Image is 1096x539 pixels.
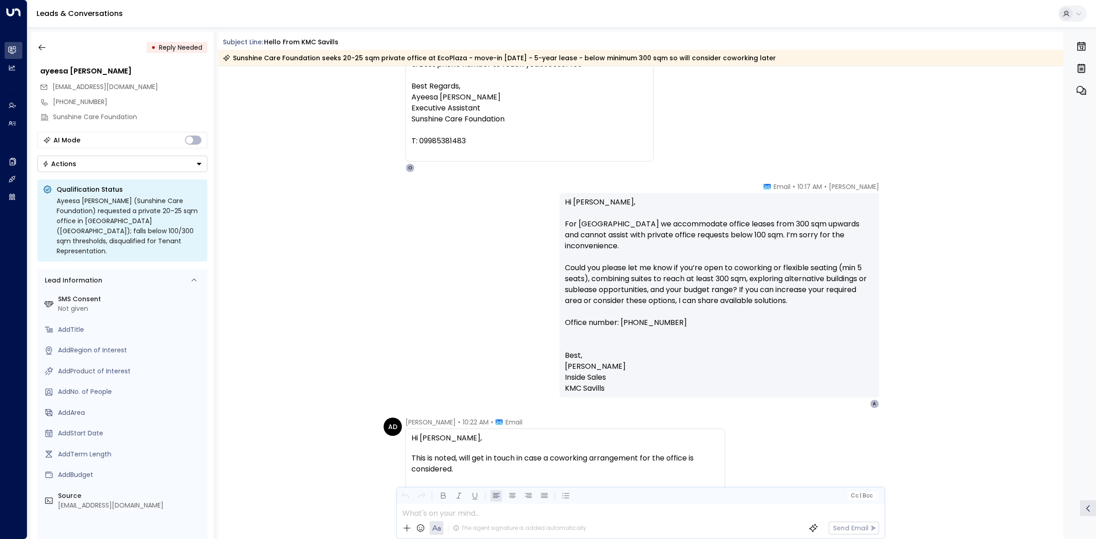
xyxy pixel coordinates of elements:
[37,156,207,172] button: Actions
[793,182,795,191] span: •
[565,350,582,361] span: Best,
[58,491,204,501] label: Source
[159,43,202,52] span: Reply Needed
[411,136,466,147] span: T: 09985381483
[57,196,202,256] div: Ayeesa [PERSON_NAME] (Sunshine Care Foundation) requested a private 20–25 sqm office in [GEOGRAPH...
[53,112,207,122] div: Sunshine Care Foundation
[565,383,605,394] span: KMC Savills
[40,66,207,77] div: ayeesa [PERSON_NAME]
[37,8,123,19] a: Leads & Conversations
[565,197,874,339] p: Hi [PERSON_NAME], For [GEOGRAPHIC_DATA] we accommodate office leases from 300 sqm upwards and can...
[58,501,204,510] div: [EMAIL_ADDRESS][DOMAIN_NAME]
[223,37,263,47] span: Subject Line:
[411,453,719,475] div: This is noted, will get in touch in case a coworking arrangement for the office is considered.
[58,294,204,304] label: SMS Consent
[411,59,648,81] div: 5. Best phone number to reach you
[458,418,460,427] span: •
[151,39,156,56] div: •
[57,185,202,194] p: Qualification Status
[797,182,822,191] span: 10:17 AM
[223,53,776,63] div: Sunshine Care Foundation seeks 20-25 sqm private office at EcoPlaza - move-in [DATE] - 5-year lea...
[37,156,207,172] div: Button group with a nested menu
[53,97,207,107] div: [PHONE_NUMBER]
[58,325,204,335] div: AddTitle
[883,182,901,200] img: 78_headshot.jpg
[53,136,80,145] div: AI Mode
[42,276,102,285] div: Lead Information
[870,399,879,408] div: A
[42,160,76,168] div: Actions
[53,82,158,91] span: [EMAIL_ADDRESS][DOMAIN_NAME]
[53,82,158,92] span: ea@ggsunshine.com
[416,490,427,502] button: Redo
[406,163,415,173] div: O
[58,408,204,418] div: AddArea
[859,492,861,499] span: |
[406,418,456,427] span: [PERSON_NAME]
[411,81,460,92] span: Best Regards,
[824,182,827,191] span: •
[58,429,204,438] div: AddStart Date
[58,366,204,376] div: AddProduct of Interest
[411,433,719,444] div: Hi [PERSON_NAME],
[58,470,204,480] div: AddBudget
[384,418,402,436] div: AD
[58,304,204,314] div: Not given
[774,182,790,191] span: Email
[829,182,879,191] span: [PERSON_NAME]
[411,114,505,125] span: Sunshine Care Foundation
[411,92,501,103] span: Ayeesa [PERSON_NAME]
[491,418,493,427] span: •
[411,103,480,114] span: Executive Assistant
[400,490,411,502] button: Undo
[850,492,872,499] span: Cc Bcc
[58,387,204,397] div: AddNo. of People
[58,345,204,355] div: AddRegion of Interest
[463,418,489,427] span: 10:22 AM
[453,524,586,532] div: The agent signature is added automatically
[506,418,522,427] span: Email
[565,361,626,372] span: [PERSON_NAME]
[58,450,204,459] div: AddTerm Length
[565,372,606,383] span: Inside Sales
[264,37,338,47] div: Hello from KMC Savills
[847,492,876,500] button: Cc|Bcc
